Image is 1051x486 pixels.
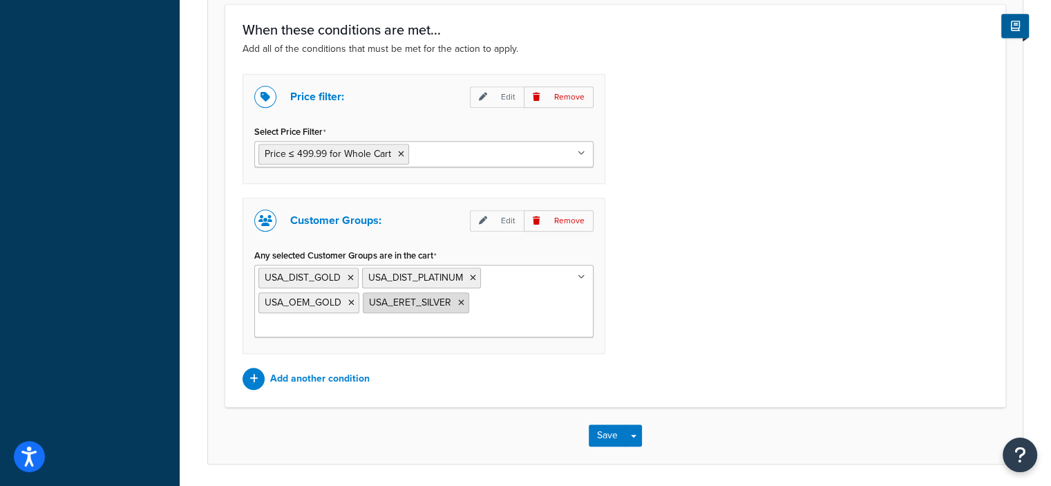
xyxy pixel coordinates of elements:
[254,250,437,261] label: Any selected Customer Groups are in the cart
[265,270,341,285] span: USA_DIST_GOLD
[265,295,341,310] span: USA_OEM_GOLD
[243,22,988,37] h3: When these conditions are met...
[1001,15,1029,39] button: Show Help Docs
[368,270,463,285] span: USA_DIST_PLATINUM
[470,210,524,232] p: Edit
[524,86,594,108] p: Remove
[524,210,594,232] p: Remove
[1003,438,1037,472] button: Open Resource Center
[290,87,344,106] p: Price filter:
[369,295,451,310] span: USA_ERET_SILVER
[470,86,524,108] p: Edit
[254,127,326,138] label: Select Price Filter
[589,424,626,447] button: Save
[265,147,391,161] span: Price ≤ 499.99 for Whole Cart
[270,369,370,389] p: Add another condition
[290,211,381,230] p: Customer Groups:
[243,41,988,57] p: Add all of the conditions that must be met for the action to apply.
